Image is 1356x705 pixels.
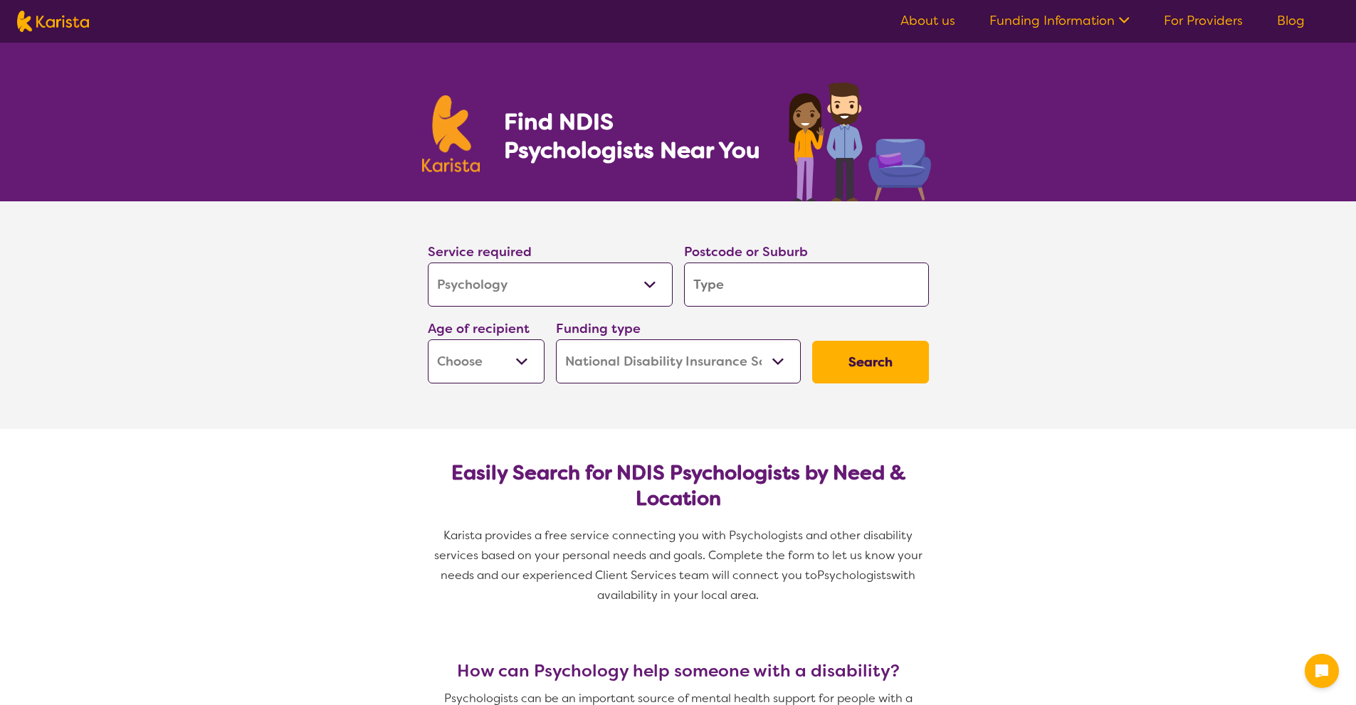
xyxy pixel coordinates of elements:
[434,528,925,583] span: Karista provides a free service connecting you with Psychologists and other disability services b...
[900,12,955,29] a: About us
[422,661,935,681] h3: How can Psychology help someone with a disability?
[684,243,808,260] label: Postcode or Suburb
[422,95,480,172] img: Karista logo
[439,460,918,511] h2: Easily Search for NDIS Psychologists by Need & Location
[1277,12,1305,29] a: Blog
[812,341,929,383] button: Search
[989,12,1130,29] a: Funding Information
[817,568,891,583] span: Psychologists
[784,77,935,201] img: psychology
[504,107,767,164] h1: Find NDIS Psychologists Near You
[684,263,929,307] input: Type
[556,320,641,337] label: Funding type
[428,320,530,337] label: Age of recipient
[428,243,532,260] label: Service required
[1164,12,1243,29] a: For Providers
[17,11,89,32] img: Karista logo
